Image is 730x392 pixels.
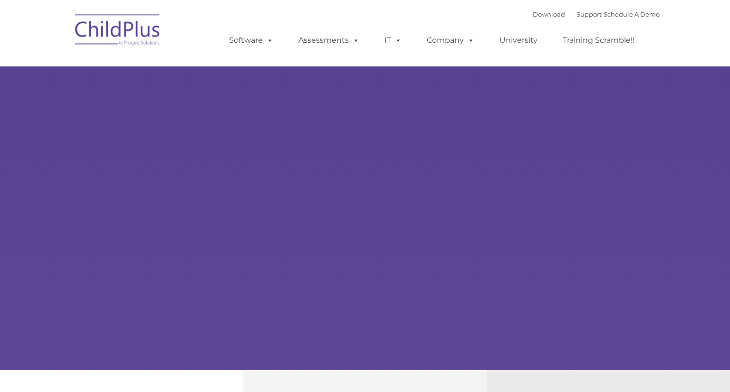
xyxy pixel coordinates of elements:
a: Assessments [289,31,369,50]
img: ChildPlus by Procare Solutions [70,8,165,55]
a: University [490,31,547,50]
a: Company [417,31,484,50]
font: | [533,10,660,18]
a: Support [576,10,602,18]
a: Download [533,10,565,18]
a: Training Scramble!! [553,31,644,50]
a: Software [220,31,283,50]
a: IT [375,31,411,50]
a: Schedule A Demo [604,10,660,18]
